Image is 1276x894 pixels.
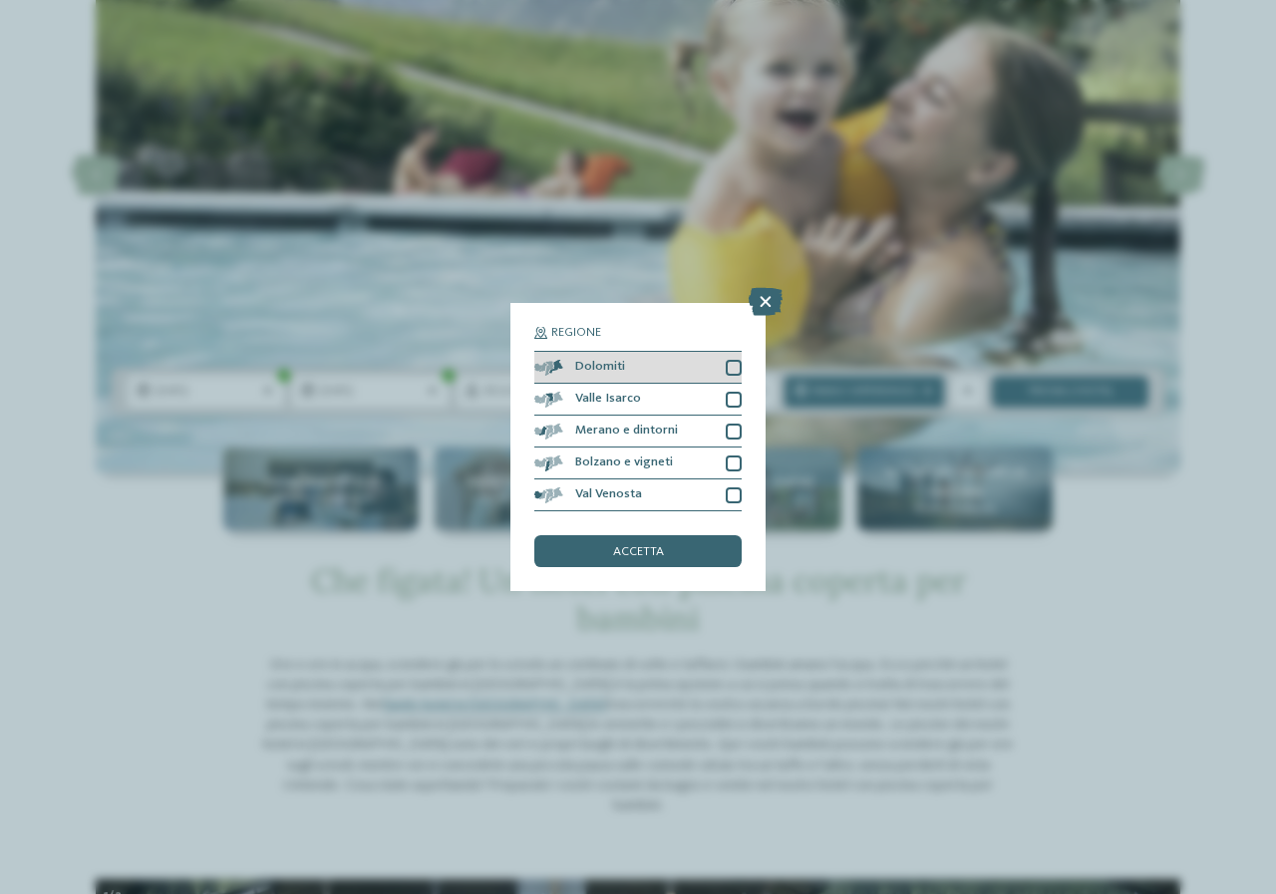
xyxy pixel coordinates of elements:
[613,546,664,559] span: accetta
[575,488,642,501] span: Val Venosta
[575,361,625,374] span: Dolomiti
[551,327,601,340] span: Regione
[575,456,673,469] span: Bolzano e vigneti
[575,425,678,438] span: Merano e dintorni
[575,393,641,406] span: Valle Isarco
